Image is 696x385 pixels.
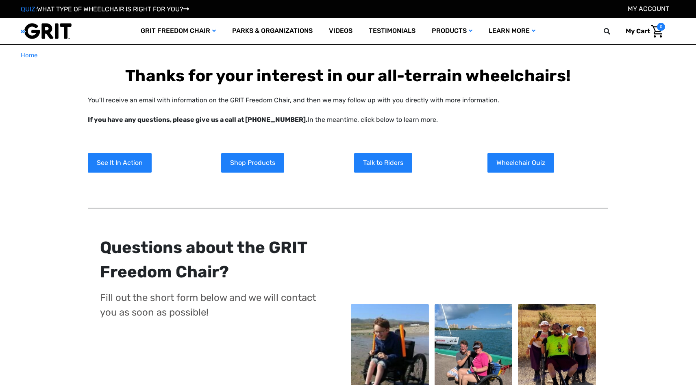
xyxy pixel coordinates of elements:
a: Videos [321,18,361,44]
a: QUIZ:WHAT TYPE OF WHEELCHAIR IS RIGHT FOR YOU? [21,5,189,13]
a: Learn More [481,18,544,44]
a: Testimonials [361,18,424,44]
a: Account [628,5,669,13]
input: Search [607,23,620,40]
strong: If you have any questions, please give us a call at [PHONE_NUMBER]. [88,116,308,123]
p: Fill out the short form below and we will contact you as soon as possible! [100,290,320,320]
img: GRIT All-Terrain Wheelchair and Mobility Equipment [21,23,72,39]
a: Cart with 0 items [620,23,665,40]
span: 0 [657,23,665,31]
p: You’ll receive an email with information on the GRIT Freedom Chair, and then we may follow up wit... [88,95,608,125]
span: Home [21,52,37,59]
a: Home [21,51,37,60]
a: Wheelchair Quiz [487,153,554,173]
div: Questions about the GRIT Freedom Chair? [100,236,320,284]
span: My Cart [626,27,650,35]
a: Products [424,18,481,44]
a: Parks & Organizations [224,18,321,44]
a: GRIT Freedom Chair [133,18,224,44]
nav: Breadcrumb [21,51,675,60]
a: See It In Action [88,153,152,173]
b: Thanks for your interest in our all-terrain wheelchairs! [125,66,571,85]
a: Shop Products [221,153,284,173]
img: Cart [651,25,663,38]
a: Talk to Riders [354,153,412,173]
span: QUIZ: [21,5,37,13]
